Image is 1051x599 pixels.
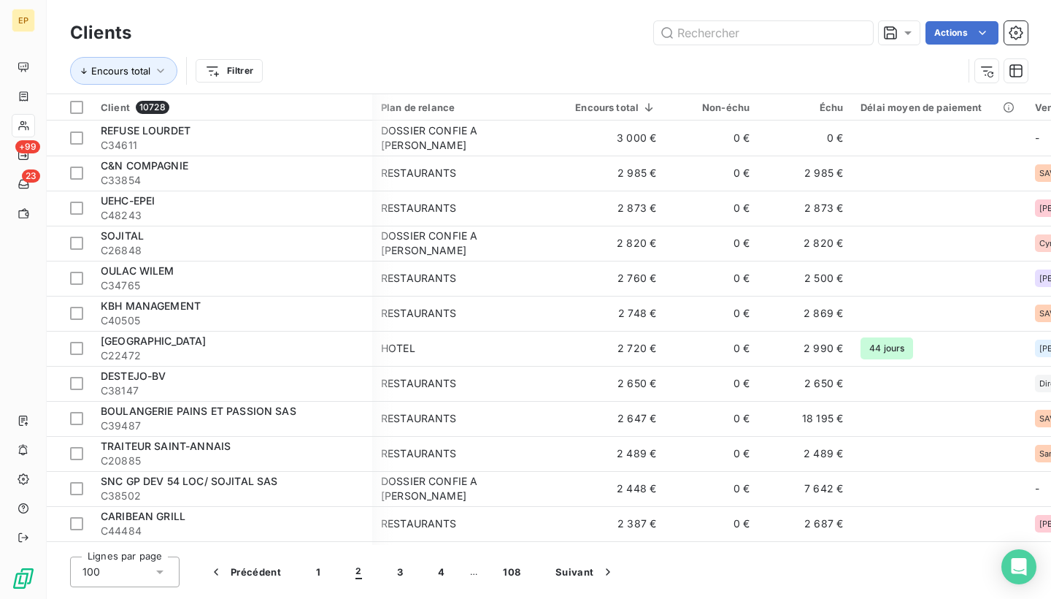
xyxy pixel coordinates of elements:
div: HOTEL [381,341,415,356]
div: Échu [767,102,843,113]
span: - [1035,131,1039,144]
td: 2 873 € [758,191,852,226]
h3: Clients [70,20,131,46]
div: RESTAURANTS [381,446,457,461]
button: 1 [299,557,338,587]
a: 23 [12,172,34,196]
td: 2 489 € [566,436,665,471]
span: C34765 [101,278,363,293]
div: RESTAURANTS [381,411,457,426]
span: C48243 [101,208,363,223]
span: C38502 [101,489,363,503]
button: Filtrer [196,59,263,83]
td: 0 € [665,296,758,331]
td: 2 985 € [566,156,665,191]
button: 2 [338,557,379,587]
button: 108 [485,557,538,587]
span: C26848 [101,243,363,258]
div: Encours total [575,102,656,113]
span: CARIBEAN GRILL [101,510,185,522]
span: C20885 [101,454,363,468]
span: 2 [355,565,361,579]
td: 2 650 € [566,366,665,401]
span: - [1035,482,1039,495]
td: 0 € [665,506,758,541]
td: 7 642 € [758,471,852,506]
td: 2 500 € [758,261,852,296]
span: C38147 [101,384,363,398]
a: +99 [12,143,34,167]
button: Précédent [191,557,299,587]
span: SOJITAL [101,229,144,242]
span: C&N COMPAGNIE [101,159,188,172]
td: 0 € [665,121,758,156]
div: DOSSIER CONFIE A [PERSON_NAME] [381,123,558,153]
td: 2 990 € [758,331,852,366]
td: 0 € [665,366,758,401]
button: Actions [925,21,998,45]
span: Client [101,102,130,113]
td: 0 € [665,401,758,436]
div: DOSSIER CONFIE A [PERSON_NAME] [381,474,558,503]
td: 2 748 € [566,296,665,331]
td: 2 387 € [566,506,665,541]
span: Encours total [91,65,150,77]
td: 2 820 € [758,226,852,261]
span: C33854 [101,173,363,188]
td: 2 820 € [566,226,665,261]
td: 2 346 € [758,541,852,576]
div: Délai moyen de paiement [861,102,1017,113]
span: REFUSE LOURDET [101,124,190,137]
span: C44484 [101,524,363,538]
span: C39487 [101,419,363,433]
td: 0 € [758,121,852,156]
img: Logo LeanPay [12,567,35,590]
div: RESTAURANTS [381,201,457,215]
div: RESTAURANTS [381,166,457,180]
button: 3 [380,557,420,587]
div: Open Intercom Messenger [1001,549,1036,584]
td: 0 € [665,261,758,296]
span: DESTEJO-BV [101,370,166,382]
td: 0 € [665,191,758,226]
div: Plan de relance [381,102,558,113]
span: UEHC-EPEI [101,194,155,207]
span: C40505 [101,313,363,328]
div: DOSSIER CONFIE A [PERSON_NAME] [381,229,558,258]
td: 18 195 € [758,401,852,436]
span: … [462,560,485,584]
span: 100 [82,565,100,579]
span: +99 [15,140,40,153]
td: 2 869 € [758,296,852,331]
button: Encours total [70,57,177,85]
td: 0 € [665,541,758,576]
td: 2 346 € [566,541,665,576]
span: KBH MANAGEMENT [101,299,201,312]
td: 2 985 € [758,156,852,191]
span: 44 jours [861,337,913,359]
input: Rechercher [654,21,873,45]
span: OULAC WILEM [101,264,174,277]
span: 10728 [136,101,169,114]
div: RESTAURANTS [381,271,457,286]
button: Suivant [538,557,633,587]
button: 4 [420,557,462,587]
td: 0 € [665,156,758,191]
td: 2 448 € [566,471,665,506]
td: 2 720 € [566,331,665,366]
div: RESTAURANTS [381,516,457,531]
span: C34611 [101,138,363,153]
span: SNC GP DEV 54 LOC/ SOJITAL SAS [101,475,278,487]
span: 23 [22,169,40,183]
td: 2 489 € [758,436,852,471]
td: 0 € [665,436,758,471]
div: EP [12,9,35,32]
td: 2 687 € [758,506,852,541]
div: RESTAURANTS [381,376,457,391]
span: BOULANGERIE PAINS ET PASSION SAS [101,405,296,417]
td: 2 650 € [758,366,852,401]
span: TRAITEUR SAINT-ANNAIS [101,440,231,452]
span: [GEOGRAPHIC_DATA] [101,335,207,347]
td: 0 € [665,226,758,261]
span: C22472 [101,348,363,363]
